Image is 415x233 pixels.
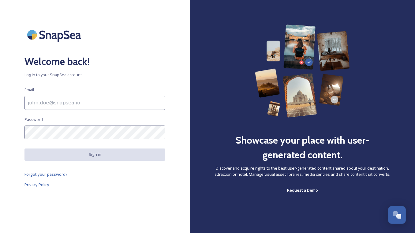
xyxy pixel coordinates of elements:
span: Log in to your SnapSea account [24,72,165,78]
span: Email [24,87,34,93]
img: SnapSea Logo [24,24,86,45]
a: Forgot your password? [24,171,165,178]
h2: Showcase your place with user-generated content. [214,133,391,162]
a: Privacy Policy [24,181,165,188]
span: Request a Demo [287,187,318,193]
span: Discover and acquire rights to the best user-generated content shared about your destination, att... [214,165,391,177]
span: Password [24,117,43,122]
h2: Welcome back! [24,54,165,69]
button: Sign in [24,148,165,160]
span: Forgot your password? [24,171,68,177]
button: Open Chat [388,206,406,224]
img: 63b42ca75bacad526042e722_Group%20154-p-800.png [255,24,350,118]
span: Privacy Policy [24,182,49,187]
input: john.doe@snapsea.io [24,96,165,110]
a: Request a Demo [287,186,318,194]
